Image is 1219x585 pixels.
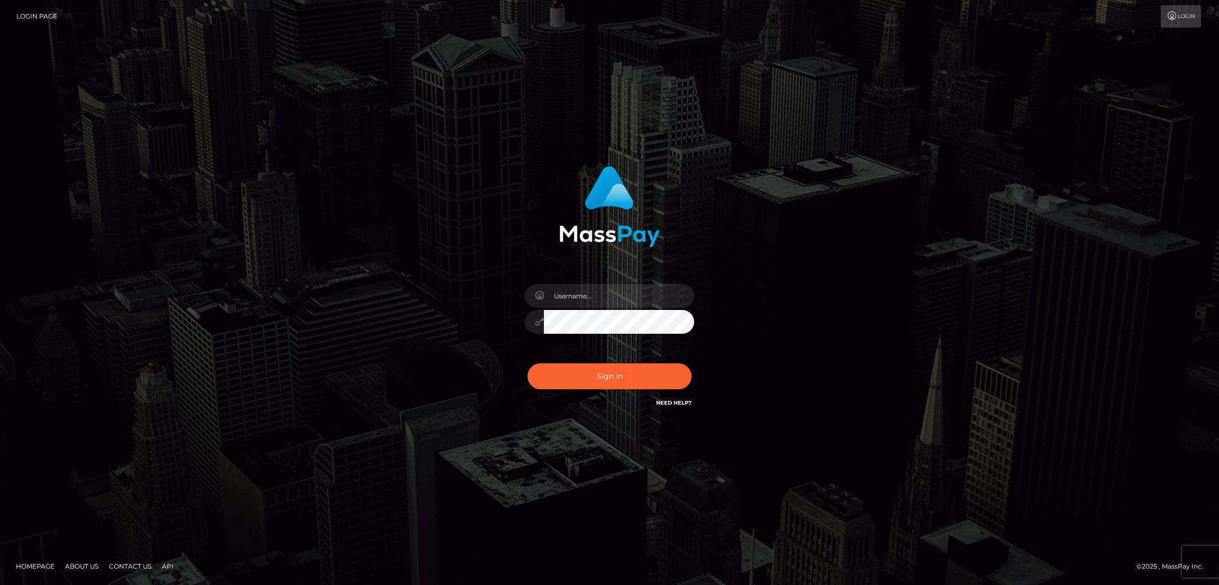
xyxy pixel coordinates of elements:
a: Contact Us [105,558,156,574]
a: About Us [61,558,103,574]
button: Sign in [527,363,692,389]
a: Homepage [12,558,59,574]
a: Login Page [16,5,57,28]
a: API [158,558,178,574]
div: © 2025 , MassPay Inc. [1136,561,1211,572]
a: Login [1161,5,1201,28]
input: Username... [544,284,694,308]
img: MassPay Login [559,166,660,247]
a: Need Help? [656,399,692,406]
